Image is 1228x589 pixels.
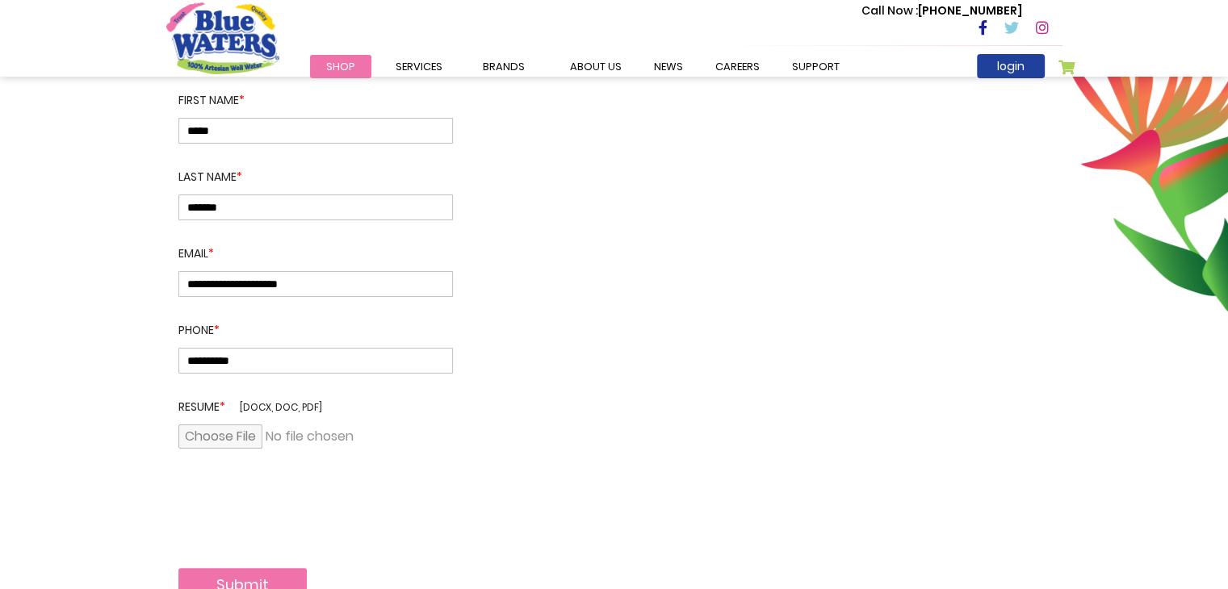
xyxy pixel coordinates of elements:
[326,59,355,74] span: Shop
[977,54,1045,78] a: login
[178,297,453,348] label: Phone
[554,55,638,78] a: about us
[861,2,918,19] span: Call Now :
[178,497,424,560] iframe: reCAPTCHA
[166,2,279,73] a: store logo
[178,220,453,271] label: Email
[776,55,856,78] a: support
[396,59,442,74] span: Services
[1062,19,1228,311] img: career-intro-leaves.png
[178,374,453,424] label: Resume
[483,59,525,74] span: Brands
[638,55,699,78] a: News
[699,55,776,78] a: careers
[178,144,453,194] label: Last Name
[178,92,453,118] label: First name
[861,2,1022,19] p: [PHONE_NUMBER]
[240,400,322,414] span: [docx, doc, pdf]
